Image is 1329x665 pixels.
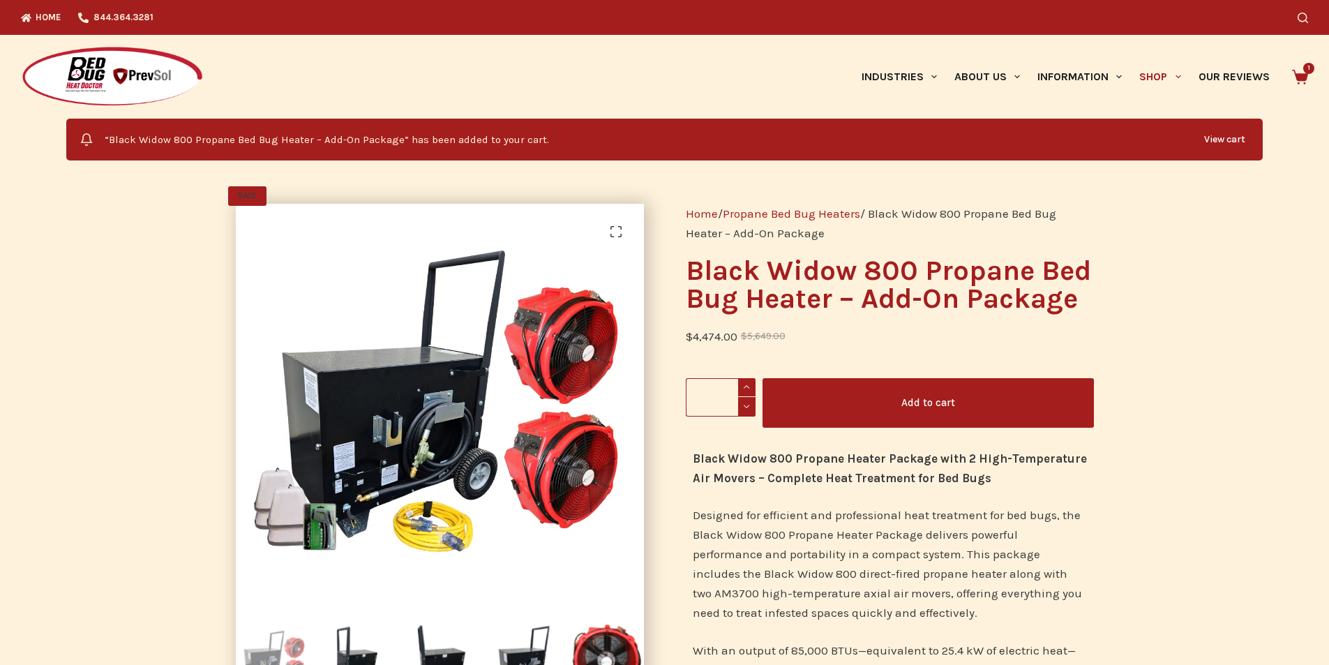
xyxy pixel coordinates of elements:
[228,186,266,206] span: SALE
[21,46,204,108] img: Prevsol/Bed Bug Heat Doctor
[236,400,644,414] a: Black Widow 800 propane heater bundle package with two AM3700 Axial Fans
[686,207,718,221] a: Home
[1194,126,1256,154] a: View cart
[1131,35,1189,119] a: Shop
[763,378,1094,428] button: Add to cart
[693,451,1087,485] strong: Black Widow 800 Propane Heater Package with 2 High-Temperature Air Movers – Complete Heat Treatme...
[1298,13,1308,23] button: Search
[741,331,747,341] span: $
[686,378,756,417] input: Product quantity
[236,204,644,612] img: Black Widow 800 propane heater bundle package with two AM3700 Axial Fans
[686,257,1094,313] h1: Black Widow 800 Propane Bed Bug Heater – Add-On Package
[723,207,860,221] a: Propane Bed Bug Heaters
[686,329,693,343] span: $
[686,204,1094,243] nav: Breadcrumb
[686,329,737,343] bdi: 4,474.00
[66,119,1263,160] div: “Black Widow 800 Propane Bed Bug Heater – Add-On Package” has been added to your cart.
[1303,63,1314,74] span: 1
[853,35,945,119] a: Industries
[741,331,786,341] bdi: 5,649.00
[1189,35,1278,119] a: Our Reviews
[945,35,1028,119] a: About Us
[693,505,1087,622] p: Designed for efficient and professional heat treatment for bed bugs, the Black Widow 800 Propane ...
[853,35,1278,119] nav: Primary
[1029,35,1131,119] a: Information
[602,218,630,246] a: View full-screen image gallery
